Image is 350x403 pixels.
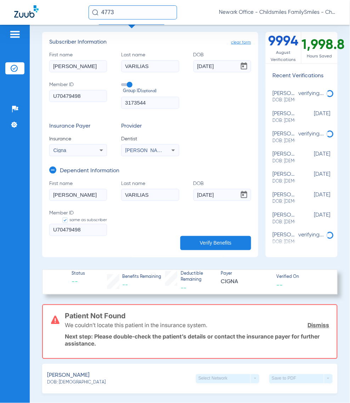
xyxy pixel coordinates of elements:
[121,51,179,72] label: Last name
[49,224,107,236] input: Member IDsame as subscriber
[123,88,179,95] span: Group ID
[273,97,295,103] span: DOB: [DEMOGRAPHIC_DATA]
[237,188,251,202] button: Open calendar
[273,151,295,164] div: [PERSON_NAME]
[65,333,329,347] p: Next step: Please double-check the patient’s details or contact the insurance payer for further a...
[273,171,295,184] div: [PERSON_NAME]
[295,151,331,164] span: [DATE]
[121,60,179,72] input: Last name
[125,147,195,153] span: [PERSON_NAME] 1356865745
[49,189,107,201] input: First name
[121,180,179,201] label: Last name
[121,189,179,201] input: Last name
[295,192,331,205] span: [DATE]
[47,371,90,380] span: [PERSON_NAME]
[47,380,106,386] span: DOB: [DEMOGRAPHIC_DATA]
[49,39,251,46] h3: Subscriber Information
[121,135,179,142] span: Dentist
[89,5,177,19] input: Search for patients
[299,131,324,137] span: verifying...
[299,233,324,238] span: verifying...
[273,131,295,144] div: [PERSON_NAME]
[49,210,107,236] label: Member ID
[49,135,107,142] span: Insurance
[273,158,295,164] span: DOB: [DEMOGRAPHIC_DATA]
[193,60,251,72] input: DOBOpen calendar
[277,281,283,289] span: --
[299,91,324,96] span: verifying...
[65,322,207,329] p: We couldn’t locate this patient in the insurance system.
[273,90,295,103] div: [PERSON_NAME]
[273,212,295,225] div: [PERSON_NAME]
[92,9,98,16] img: Search Icon
[221,271,270,278] span: Payer
[273,219,295,225] span: DOB: [DEMOGRAPHIC_DATA]
[273,192,295,205] div: [PERSON_NAME]
[301,53,338,60] span: Hours Saved
[9,30,21,39] img: hamburger-icon
[295,171,331,184] span: [DATE]
[60,168,119,175] h3: Dependent Information
[49,123,107,130] h3: Insurance Payer
[51,316,60,324] img: error-icon
[295,212,331,225] span: [DATE]
[266,32,302,63] div: 9994
[266,73,338,80] h3: Recent Verifications
[295,111,331,124] span: [DATE]
[141,88,157,95] small: (optional)
[53,147,67,153] span: Cigna
[308,322,329,329] a: Dismiss
[121,123,179,130] h3: Provider
[315,369,350,403] iframe: Chat Widget
[301,32,338,63] div: 1,998.8
[193,51,251,72] label: DOB
[273,178,295,185] span: DOB: [DEMOGRAPHIC_DATA]
[273,118,295,124] span: DOB: [DEMOGRAPHIC_DATA]
[49,81,107,109] label: Member ID
[181,286,186,291] span: --
[180,236,251,250] button: Verify Benefits
[193,189,251,201] input: DOBOpen calendar
[123,282,128,288] span: --
[72,271,85,278] span: Status
[49,51,107,72] label: First name
[65,313,329,320] h3: Patient Not Found
[14,5,39,18] img: Zuub Logo
[273,198,295,205] span: DOB: [DEMOGRAPHIC_DATA]
[49,180,107,201] label: First name
[221,278,270,287] span: CIGNA
[273,138,295,144] span: DOB: [DEMOGRAPHIC_DATA]
[55,217,107,224] label: same as subscriber
[49,60,107,72] input: First name
[181,271,215,284] span: Deductible Remaining
[49,90,107,102] input: Member ID
[123,274,162,281] span: Benefits Remaining
[193,180,251,201] label: DOB
[273,111,295,124] div: [PERSON_NAME]
[231,39,251,46] span: clear form
[237,59,251,73] button: Open calendar
[219,9,336,16] span: Newark Office - Childsmiles FamilySmiles - ChildSmiles [GEOGRAPHIC_DATA] - [GEOGRAPHIC_DATA] Gene...
[266,49,301,63] span: August Verifications
[72,278,85,287] span: --
[277,274,326,281] span: Verified On
[273,232,295,245] div: [PERSON_NAME]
